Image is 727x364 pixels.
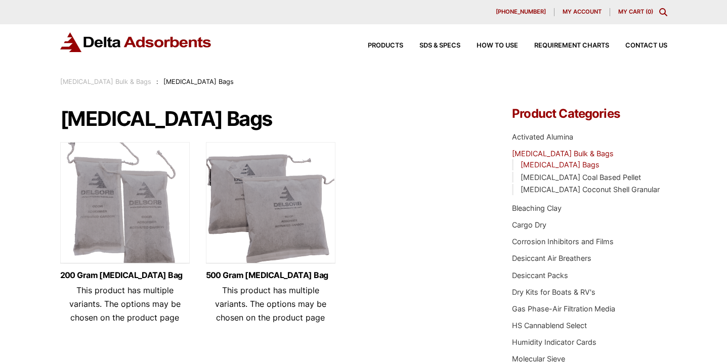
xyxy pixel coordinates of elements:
div: Toggle Modal Content [659,8,667,16]
span: This product has multiple variants. The options may be chosen on the product page [215,285,326,323]
a: [MEDICAL_DATA] Bulk & Bags [60,78,151,85]
a: Requirement Charts [518,42,609,49]
a: Desiccant Air Breathers [512,254,591,262]
span: How to Use [477,42,518,49]
h1: [MEDICAL_DATA] Bags [60,108,482,130]
a: [MEDICAL_DATA] Coal Based Pellet [521,173,641,181]
a: Desiccant Packs [512,271,568,280]
a: Gas Phase-Air Filtration Media [512,304,615,313]
h4: Product Categories [512,108,667,120]
a: How to Use [460,42,518,49]
a: Products [352,42,403,49]
span: : [156,78,158,85]
a: My Cart (0) [618,8,653,15]
span: Products [368,42,403,49]
span: Contact Us [625,42,667,49]
a: Humidity Indicator Cards [512,338,596,346]
span: 0 [648,8,651,15]
span: This product has multiple variants. The options may be chosen on the product page [69,285,181,323]
a: Bleaching Clay [512,204,562,212]
a: My account [554,8,610,16]
a: Cargo Dry [512,220,546,229]
a: [PHONE_NUMBER] [488,8,554,16]
a: Molecular Sieve [512,354,565,363]
a: 500 Gram [MEDICAL_DATA] Bag [206,271,335,280]
img: Delta Adsorbents [60,32,212,52]
a: [MEDICAL_DATA] Bulk & Bags [512,149,614,158]
span: Requirement Charts [534,42,609,49]
a: Activated Alumina [512,132,573,141]
span: SDS & SPECS [419,42,460,49]
span: My account [563,9,602,15]
a: Contact Us [609,42,667,49]
a: Corrosion Inhibitors and Films [512,237,614,246]
span: [MEDICAL_DATA] Bags [163,78,234,85]
a: [MEDICAL_DATA] Bags [521,160,600,169]
a: HS Cannablend Select [512,321,587,330]
a: [MEDICAL_DATA] Coconut Shell Granular [521,185,660,194]
a: Dry Kits for Boats & RV's [512,288,595,296]
span: [PHONE_NUMBER] [496,9,546,15]
a: SDS & SPECS [403,42,460,49]
a: 200 Gram [MEDICAL_DATA] Bag [60,271,190,280]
